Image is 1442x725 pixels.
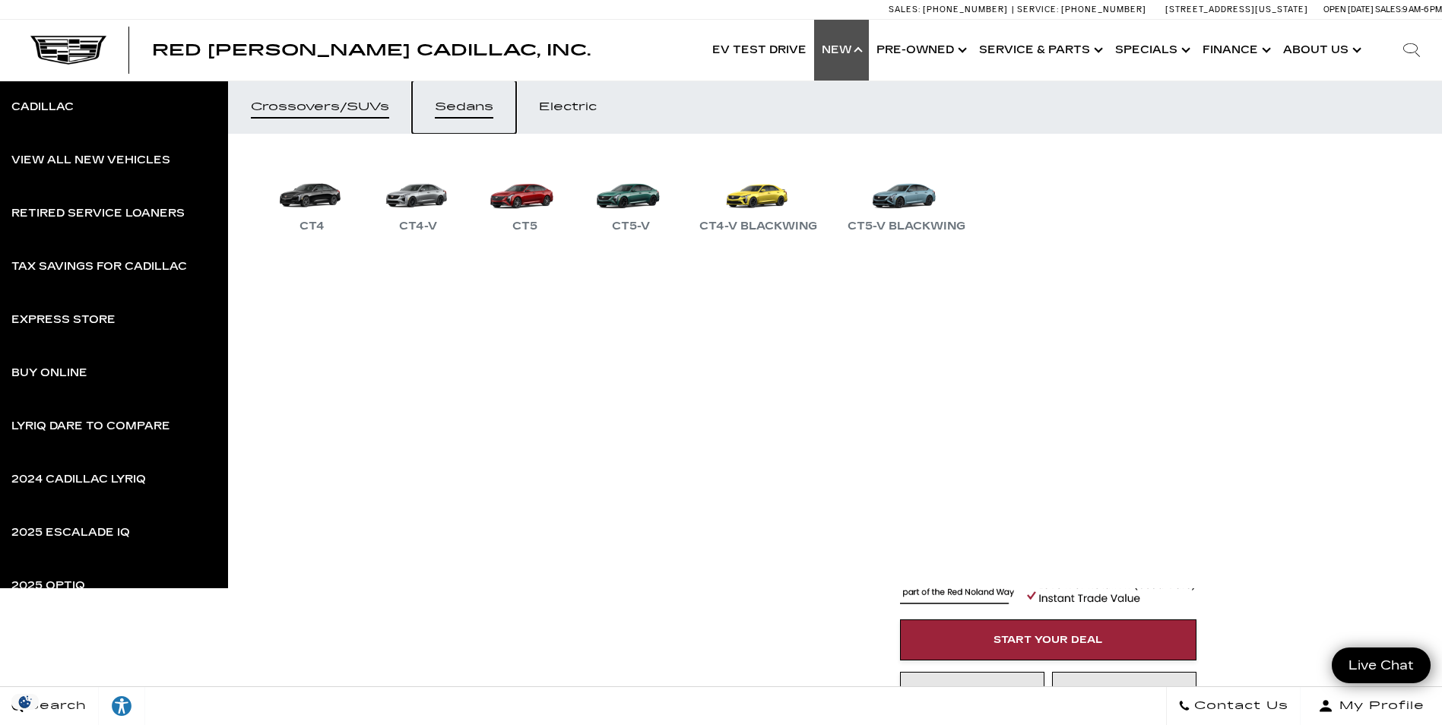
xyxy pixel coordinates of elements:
a: Sales: [PHONE_NUMBER] [889,5,1012,14]
div: 2024 Cadillac LYRIQ [11,474,146,485]
a: CT4-V [372,157,464,236]
div: View All New Vehicles [11,155,170,166]
div: Express Store [11,315,116,325]
a: Live Chat [1332,647,1431,683]
div: Crossovers/SUVs [251,102,389,112]
div: Retired Service Loaners [11,208,185,219]
span: Contact Us [1190,695,1288,717]
a: Schedule Test Drive [1052,672,1196,713]
div: LYRIQ Dare to Compare [11,421,170,432]
span: My Profile [1333,695,1425,717]
img: Cadillac Dark Logo with Cadillac White Text [30,36,106,65]
span: Search [24,695,87,717]
div: Explore your accessibility options [99,695,144,717]
div: CT4-V [391,217,445,236]
a: CT5 [479,157,570,236]
span: Sales: [1375,5,1402,14]
a: Explore your accessibility options [99,687,145,725]
button: Open user profile menu [1301,687,1442,725]
a: Service: [PHONE_NUMBER] [1012,5,1150,14]
span: 9 AM-6 PM [1402,5,1442,14]
div: 2025 OPTIQ [11,581,85,591]
a: Pre-Owned [869,20,971,81]
img: Opt-Out Icon [8,694,43,710]
div: CT5-V Blackwing [840,217,973,236]
div: Search [1381,20,1442,81]
a: [STREET_ADDRESS][US_STATE] [1165,5,1308,14]
div: CT4-V Blackwing [692,217,825,236]
span: Red [PERSON_NAME] Cadillac, Inc. [152,41,591,59]
a: Service & Parts [971,20,1108,81]
a: New [814,20,869,81]
a: CT4 [266,157,357,236]
div: CT5 [505,217,545,236]
a: Sedans [412,81,516,134]
section: Click to Open Cookie Consent Modal [8,694,43,710]
span: Live Chat [1341,657,1421,674]
span: Open [DATE] [1323,5,1374,14]
a: Specials [1108,20,1195,81]
span: [PHONE_NUMBER] [923,5,1008,14]
div: 2025 Escalade IQ [11,527,130,538]
a: CT5-V Blackwing [840,157,973,236]
a: Red [PERSON_NAME] Cadillac, Inc. [152,43,591,58]
a: Finance [1195,20,1276,81]
div: Sedans [435,102,493,112]
div: Buy Online [11,368,87,378]
a: Start Your Deal [900,619,1196,660]
div: Electric [539,102,597,112]
a: Instant Trade Value [900,672,1044,713]
a: EV Test Drive [705,20,814,81]
a: CT5-V [585,157,677,236]
span: [PHONE_NUMBER] [1061,5,1146,14]
a: Crossovers/SUVs [228,81,412,134]
a: CT4-V Blackwing [692,157,825,236]
div: Cadillac [11,102,74,112]
div: Tax Savings for Cadillac [11,261,187,272]
a: Electric [516,81,620,134]
a: Contact Us [1166,687,1301,725]
span: Sales: [889,5,921,14]
span: Start Your Deal [994,634,1103,646]
span: Service: [1017,5,1059,14]
div: CT4 [292,217,332,236]
a: About Us [1276,20,1366,81]
div: CT5-V [604,217,658,236]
